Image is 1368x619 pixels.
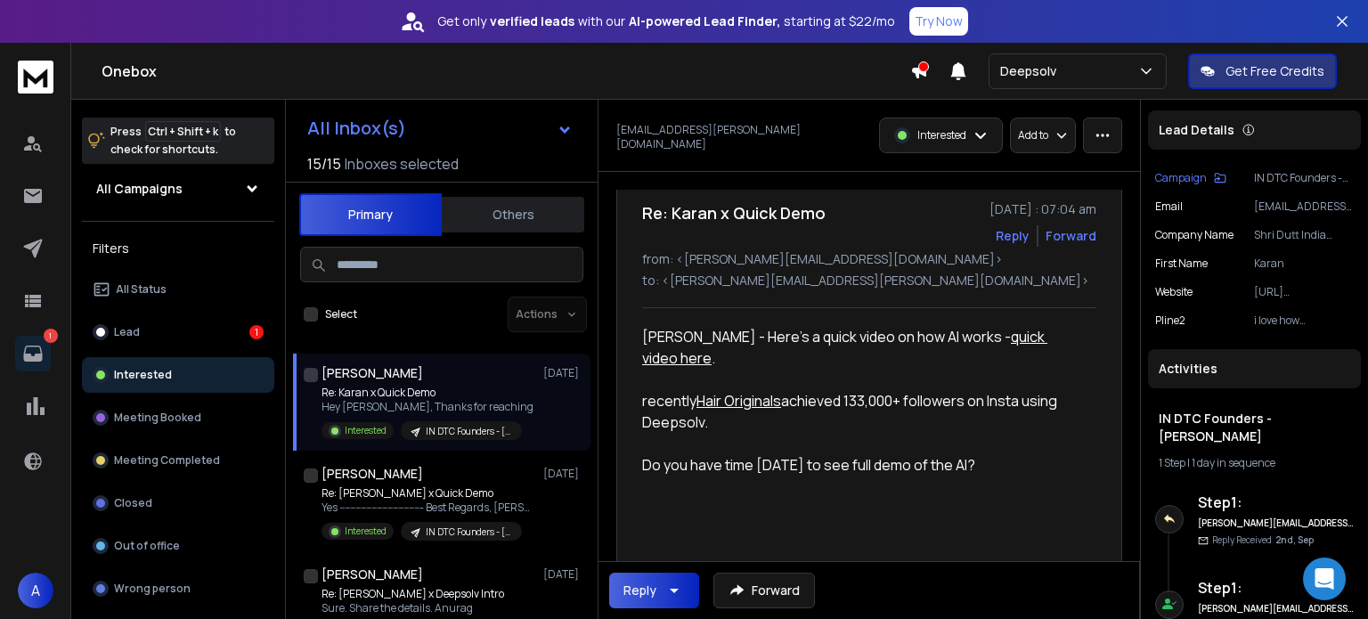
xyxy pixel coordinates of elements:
p: Add to [1018,128,1048,143]
p: Meeting Completed [114,453,220,468]
label: Select [325,307,357,322]
button: Reply [609,573,699,608]
h6: [PERSON_NAME][EMAIL_ADDRESS][DOMAIN_NAME] [1198,517,1354,530]
p: Interested [917,128,966,143]
div: [PERSON_NAME] - Here's a quick video on how AI works - . [642,326,1082,369]
p: Get only with our starting at $22/mo [437,12,895,30]
button: Out of office [82,528,274,564]
p: Sure. Share the details. Anurag [322,601,522,615]
p: Lead [114,325,140,339]
button: Try Now [909,7,968,36]
h1: All Inbox(s) [307,119,406,137]
h3: Inboxes selected [345,153,459,175]
p: Re: [PERSON_NAME] x Quick Demo [322,486,535,501]
button: All Status [82,272,274,307]
button: Interested [82,357,274,393]
p: Shri Dutt India Private Limited [1254,228,1354,242]
p: Closed [114,496,152,510]
p: IN DTC Founders - [PERSON_NAME] [426,425,511,438]
div: Forward [1046,227,1096,245]
p: IN DTC Founders - [PERSON_NAME] [426,525,511,539]
p: Company Name [1155,228,1234,242]
h1: All Campaigns [96,180,183,198]
p: Press to check for shortcuts. [110,123,236,159]
p: Get Free Credits [1225,62,1324,80]
div: Open Intercom Messenger [1303,558,1346,600]
h6: [PERSON_NAME][EMAIL_ADDRESS][DOMAIN_NAME] [1198,602,1354,615]
button: Others [442,195,584,234]
h3: Filters [82,236,274,261]
span: Ctrl + Shift + k [145,121,221,142]
p: [DATE] [543,567,583,582]
p: Deepsolv [1000,62,1063,80]
p: Yes ------------------------------- Best Regards, [PERSON_NAME] [322,501,535,515]
div: Reply [623,582,656,599]
p: Try Now [915,12,963,30]
p: Reply Received [1212,533,1314,547]
p: website [1155,285,1193,299]
span: 1 Step [1159,455,1185,470]
button: Closed [82,485,274,521]
button: Wrong person [82,571,274,607]
p: [DATE] [543,467,583,481]
p: Re: Karan x Quick Demo [322,386,533,400]
p: [URL][DOMAIN_NAME][PERSON_NAME] [1254,285,1354,299]
p: Interested [345,424,387,437]
h1: [PERSON_NAME] [322,566,423,583]
h6: Step 1 : [1198,492,1354,513]
button: All Inbox(s) [293,110,587,146]
div: Activities [1148,349,1361,388]
p: 1 [44,329,58,343]
h1: Onebox [102,61,910,82]
p: Meeting Booked [114,411,201,425]
button: A [18,573,53,608]
p: Wrong person [114,582,191,596]
p: Interested [114,368,172,382]
div: recently achieved 133,000+ followers on Insta using Deepsolv. [642,390,1082,433]
p: to: <[PERSON_NAME][EMAIL_ADDRESS][PERSON_NAME][DOMAIN_NAME]> [642,272,1096,289]
h6: Step 1 : [1198,577,1354,599]
a: Hair Originals [696,391,781,411]
h1: [PERSON_NAME] [322,465,423,483]
p: Lead Details [1159,121,1234,139]
button: Get Free Credits [1188,53,1337,89]
p: All Status [116,282,167,297]
p: Campaign [1155,171,1207,185]
p: [DATE] [543,366,583,380]
p: Out of office [114,539,180,553]
strong: AI-powered Lead Finder, [629,12,780,30]
div: 1 [249,325,264,339]
h1: [PERSON_NAME] [322,364,423,382]
button: Campaign [1155,171,1226,185]
p: [EMAIL_ADDRESS][PERSON_NAME][DOMAIN_NAME] [1254,200,1354,214]
strong: verified leads [490,12,574,30]
p: from: <[PERSON_NAME][EMAIL_ADDRESS][DOMAIN_NAME]> [642,250,1096,268]
p: [EMAIL_ADDRESS][PERSON_NAME][DOMAIN_NAME] [616,123,864,151]
span: 15 / 15 [307,153,341,175]
button: Reply [996,227,1030,245]
p: Email [1155,200,1183,214]
p: Interested [345,525,387,538]
p: Re: [PERSON_NAME] x Deepsolv Intro [322,587,522,601]
h1: IN DTC Founders - [PERSON_NAME] [1159,410,1350,445]
div: | [1159,456,1350,470]
a: 1 [15,336,51,371]
img: logo [18,61,53,94]
p: First Name [1155,257,1208,271]
span: 2nd, Sep [1275,533,1314,546]
button: All Campaigns [82,171,274,207]
h1: Re: Karan x Quick Demo [642,200,826,225]
button: Forward [713,573,815,608]
button: Lead1 [82,314,274,350]
p: Karan [1254,257,1354,271]
p: [DATE] : 07:04 am [989,200,1096,218]
p: pline2 [1155,314,1185,328]
button: Meeting Booked [82,400,274,436]
button: Meeting Completed [82,443,274,478]
button: Primary [299,193,442,236]
p: Hey [PERSON_NAME], Thanks for reaching [322,400,533,414]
